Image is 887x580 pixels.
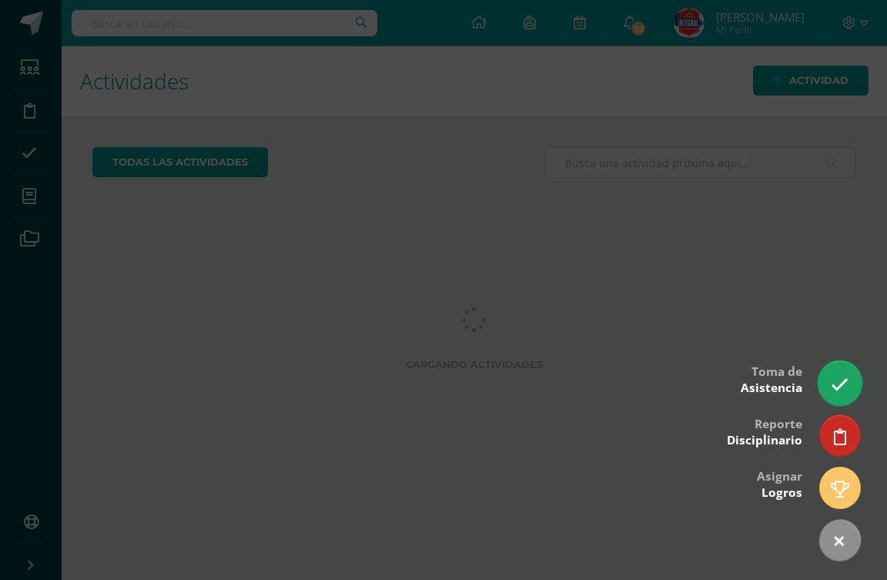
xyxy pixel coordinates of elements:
span: Logros [761,484,802,501]
div: Asignar [757,458,802,508]
div: Reporte [727,406,802,456]
div: Toma de [741,354,802,404]
span: Disciplinario [727,432,802,448]
span: Asistencia [741,380,802,396]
